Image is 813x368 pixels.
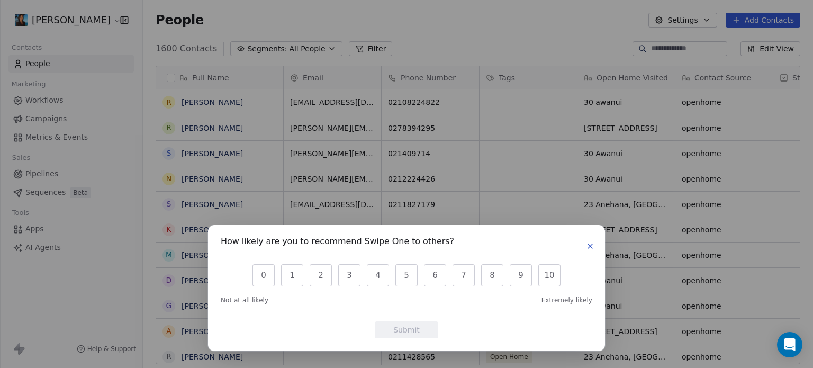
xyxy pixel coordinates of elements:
button: 9 [510,264,532,286]
button: 7 [453,264,475,286]
button: 8 [481,264,503,286]
h1: How likely are you to recommend Swipe One to others? [221,238,454,248]
button: 2 [310,264,332,286]
button: 4 [367,264,389,286]
button: 6 [424,264,446,286]
button: 3 [338,264,360,286]
button: 5 [395,264,418,286]
button: 0 [252,264,275,286]
button: 1 [281,264,303,286]
button: 10 [538,264,561,286]
span: Not at all likely [221,296,268,304]
span: Extremely likely [541,296,592,304]
button: Submit [375,321,438,338]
